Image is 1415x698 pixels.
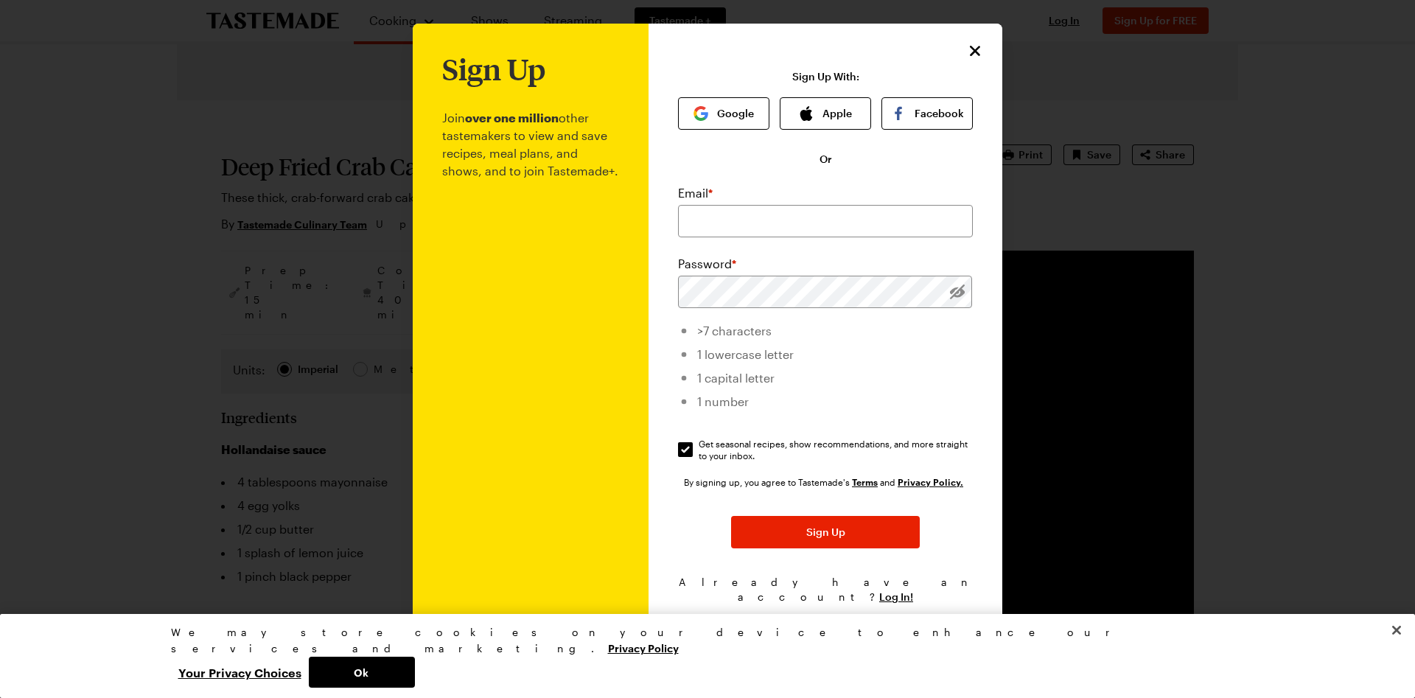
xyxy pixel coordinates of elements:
a: More information about your privacy, opens in a new tab [608,641,679,655]
a: Tastemade Terms of Service [852,475,878,488]
button: Close [1380,614,1413,646]
input: Get seasonal recipes, show recommendations, and more straight to your inbox. [678,442,693,457]
p: Join other tastemakers to view and save recipes, meal plans, and shows, and to join Tastemade+. [442,85,619,636]
span: Or [820,152,832,167]
label: Email [678,184,713,202]
button: Log In! [879,590,913,604]
button: Facebook [881,97,973,130]
label: Password [678,255,736,273]
a: Tastemade Privacy Policy [898,475,963,488]
span: >7 characters [697,324,772,338]
span: Already have an account? [679,576,973,603]
span: Get seasonal recipes, show recommendations, and more straight to your inbox. [699,438,974,461]
button: Sign Up [731,516,920,548]
span: 1 number [697,394,749,408]
span: 1 capital letter [697,371,775,385]
button: Apple [780,97,871,130]
div: Privacy [171,624,1232,688]
button: Ok [309,657,415,688]
div: By signing up, you agree to Tastemade's and [684,475,967,489]
div: We may store cookies on your device to enhance our services and marketing. [171,624,1232,657]
span: 1 lowercase letter [697,347,794,361]
span: Sign Up [806,525,845,540]
button: Close [965,41,985,60]
button: Your Privacy Choices [171,657,309,688]
h1: Sign Up [442,53,545,85]
b: over one million [465,111,559,125]
p: Sign Up With: [792,71,859,83]
button: Google [678,97,769,130]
